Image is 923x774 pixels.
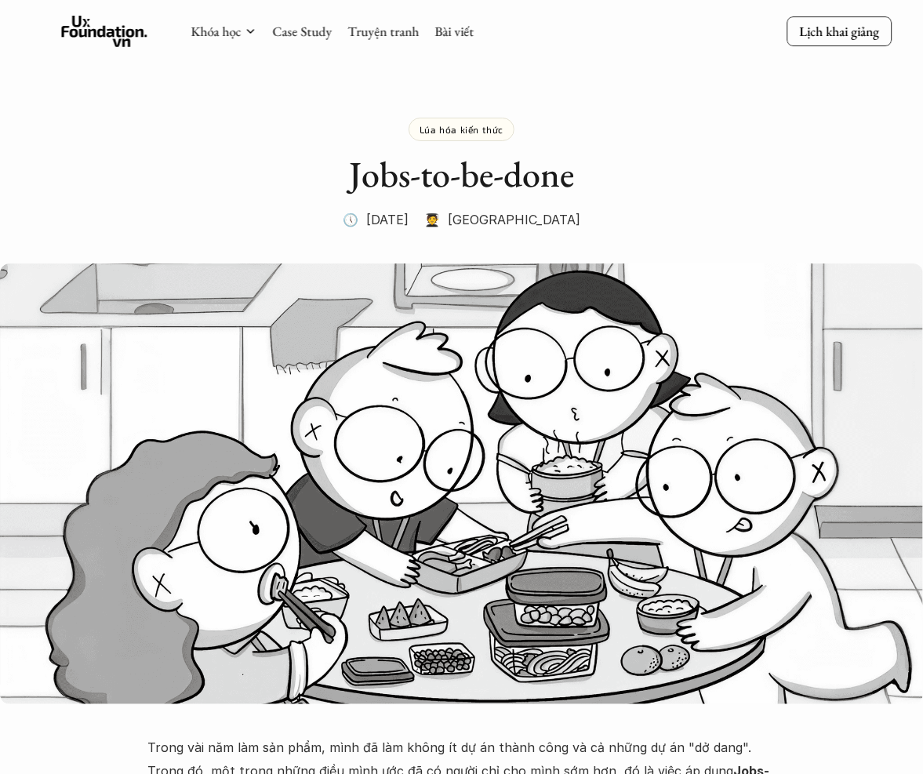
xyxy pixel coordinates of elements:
p: Lịch khai giảng [799,23,879,40]
a: Truyện tranh [347,23,419,40]
a: Lịch khai giảng [787,16,892,46]
p: Lúa hóa kiến thức [420,124,503,135]
p: 🧑‍🎓 [GEOGRAPHIC_DATA] [424,208,580,231]
h1: Jobs-to-be-done [349,153,574,196]
a: Khóa học [191,23,241,40]
p: 🕔 [DATE] [343,208,409,231]
a: Case Study [272,23,332,40]
a: Bài viết [434,23,474,40]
